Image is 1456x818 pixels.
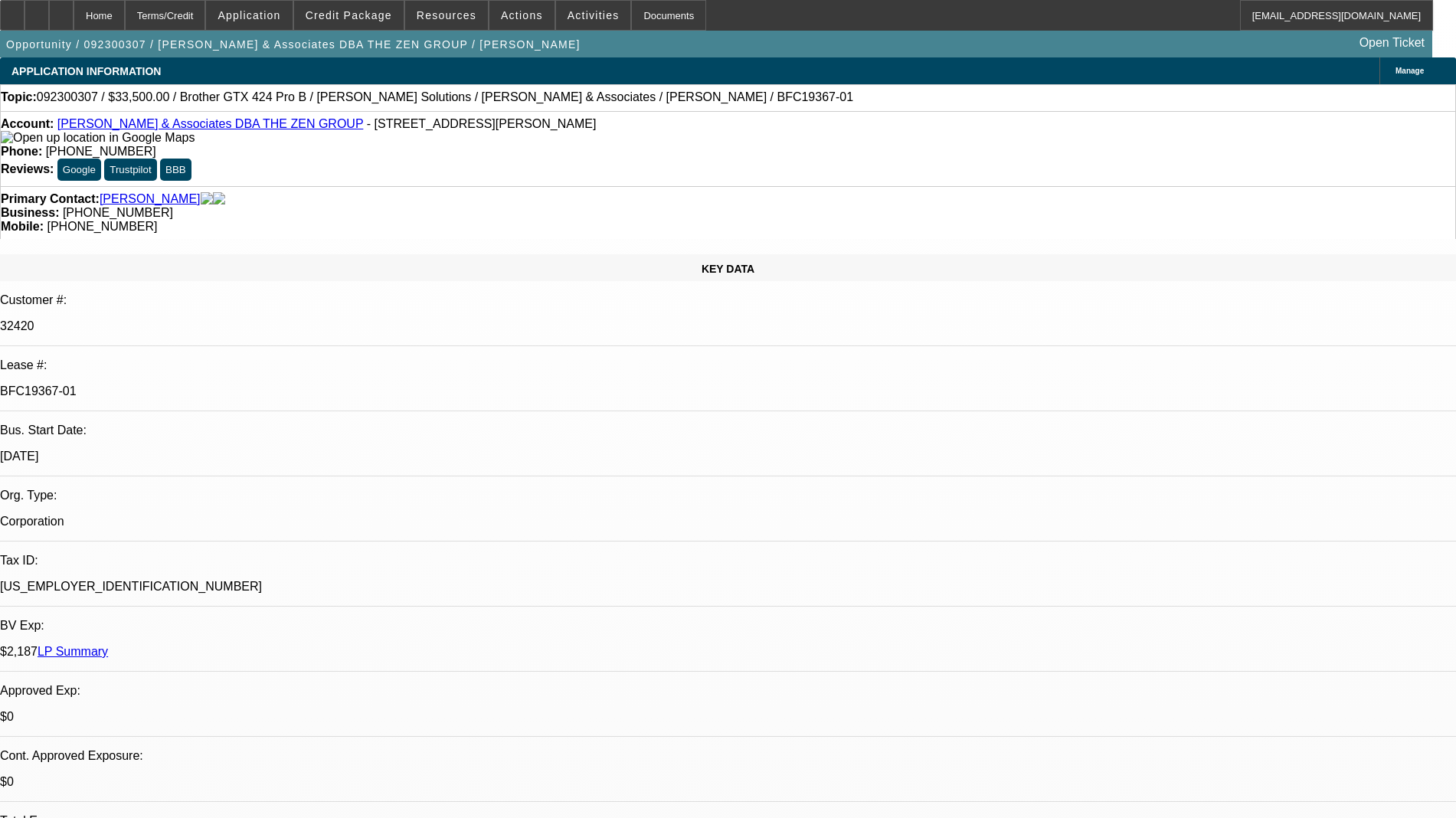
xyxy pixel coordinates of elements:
span: Activities [568,9,620,21]
img: Open up location in Google Maps [1,131,195,145]
span: APPLICATION INFORMATION [11,65,161,77]
span: - [STREET_ADDRESS][PERSON_NAME] [367,117,597,130]
strong: Account: [1,117,54,130]
span: KEY DATA [702,263,754,275]
strong: Primary Contact: [1,192,100,206]
span: Resources [417,9,476,21]
button: Credit Package [294,1,404,30]
button: Google [57,159,101,181]
span: Opportunity / 092300307 / [PERSON_NAME] & Associates DBA THE ZEN GROUP / [PERSON_NAME] [6,38,581,51]
a: [PERSON_NAME] [100,192,201,206]
button: Activities [556,1,631,30]
strong: Business: [1,206,59,219]
span: Manage [1395,67,1424,75]
strong: Reviews: [1,162,54,175]
strong: Phone: [1,145,42,158]
strong: Topic: [1,90,37,104]
span: Actions [501,9,543,21]
img: linkedin-icon.png [213,192,225,206]
button: Application [206,1,292,30]
span: Application [218,9,280,21]
a: Open Ticket [1353,30,1431,56]
span: [PHONE_NUMBER] [63,206,173,219]
strong: Mobile: [1,220,44,233]
img: facebook-icon.png [201,192,213,206]
a: [PERSON_NAME] & Associates DBA THE ZEN GROUP [57,117,364,130]
span: Credit Package [306,9,392,21]
span: 092300307 / $33,500.00 / Brother GTX 424 Pro B / [PERSON_NAME] Solutions / [PERSON_NAME] & Associ... [37,90,853,104]
a: View Google Maps [1,131,195,144]
span: [PHONE_NUMBER] [47,220,157,233]
button: Trustpilot [104,159,156,181]
button: Resources [405,1,488,30]
button: Actions [489,1,555,30]
button: BBB [160,159,191,181]
a: LP Summary [38,645,108,658]
span: [PHONE_NUMBER] [46,145,156,158]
